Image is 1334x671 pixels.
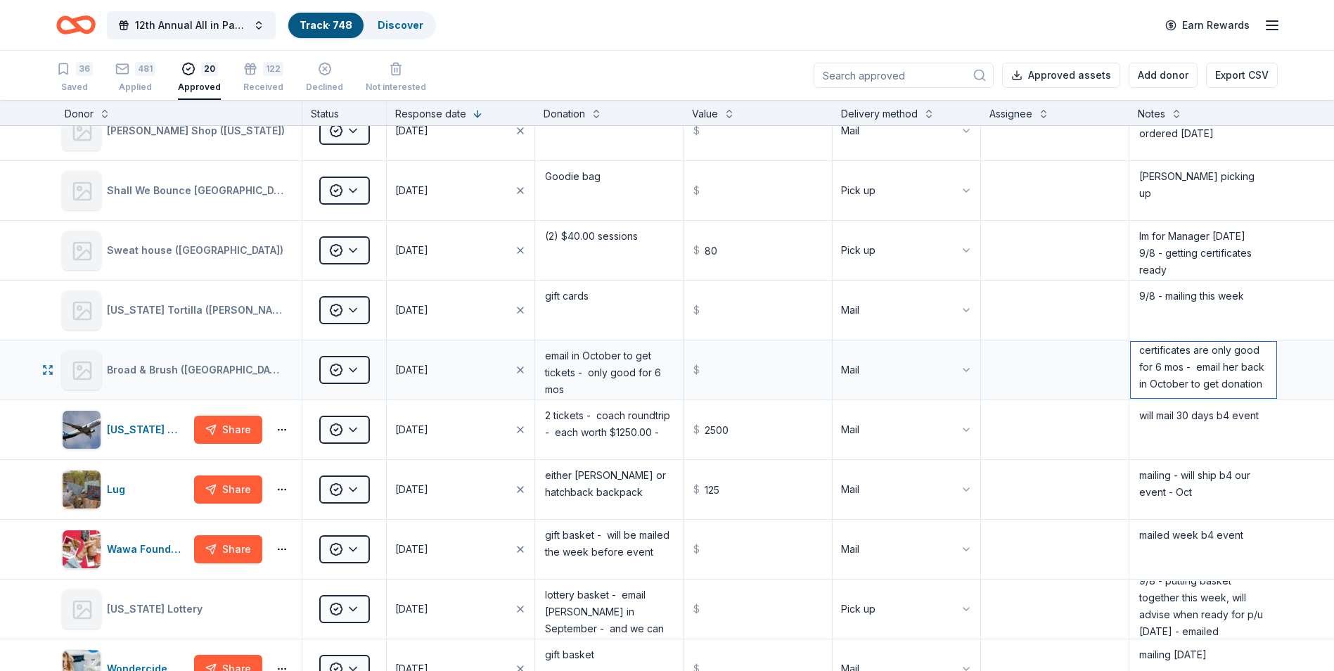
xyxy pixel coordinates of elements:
textarea: mailed week b4 event [1131,521,1276,577]
button: Image for LugLug [62,470,188,509]
textarea: email [PERSON_NAME] back in September about p/u in [GEOGRAPHIC_DATA] 9/8 - putting basket togethe... [1131,581,1276,637]
button: Image for Alaska Airlines[US_STATE] Airlines [62,410,188,449]
div: Assignee [989,106,1032,122]
button: 12th Annual All in Paddle Raffle [107,11,276,39]
button: Share [194,416,262,444]
button: [DATE] [387,101,534,160]
a: Track· 748 [300,19,352,31]
textarea: need to order in Sept/Oct ordered [DATE] [1131,103,1276,159]
button: 122Received [243,56,283,100]
div: [DATE] [395,242,428,259]
button: Share [194,535,262,563]
div: Not interested [366,82,426,93]
button: [DATE] [387,161,534,220]
div: [DATE] [395,302,428,319]
div: Notes [1138,106,1165,122]
textarea: 9/8 - mailing this week [1131,282,1276,338]
button: Image for Wawa FoundationWawa Foundation [62,530,188,569]
textarea: gift cards [537,282,681,338]
div: 122 [263,54,283,68]
textarea: gift basket - will be mailed the week before event [537,521,681,577]
div: [US_STATE] Lottery [107,601,208,618]
button: [DATE] [387,460,534,519]
div: Delivery method [841,106,918,122]
textarea: either [PERSON_NAME] or hatchback backpack [537,461,681,518]
div: [DATE] [395,182,428,199]
img: Image for Wawa Foundation [63,530,101,568]
button: Track· 748Discover [287,11,436,39]
div: Lug [107,481,131,498]
div: [DATE] [395,601,428,618]
button: 36Saved [56,56,93,100]
button: Share [194,475,262,504]
button: [DATE] [387,400,534,459]
button: Not interested [366,56,426,100]
div: Shall We Bounce [GEOGRAPHIC_DATA] ([GEOGRAPHIC_DATA], [GEOGRAPHIC_DATA]) [107,182,290,199]
div: Value [692,106,718,122]
div: Donation [544,106,585,122]
button: [DATE] [387,580,534,639]
div: [US_STATE] Airlines [107,421,188,438]
textarea: will mail 30 days b4 event [1131,402,1276,458]
a: Discover [378,19,423,31]
div: Donor [65,106,94,122]
div: 20 [201,62,218,76]
textarea: (2) $40.00 sessions [537,222,681,279]
div: [DATE] [395,122,428,139]
textarea: email in October to get tickets - only good for 6 mos [537,342,681,398]
img: Image for Lug [63,471,101,509]
img: Image for Alaska Airlines [63,411,101,449]
span: 12th Annual All in Paddle Raffle [135,17,248,34]
textarea: 2 tickets - coach roundtrip - each worth $1250.00 - [537,402,681,458]
div: Received [243,74,283,85]
div: Status [302,100,387,125]
div: [DATE] [395,541,428,558]
div: Response date [395,106,466,122]
div: 36 [76,62,93,76]
button: [DATE] [387,520,534,579]
button: Add donor [1129,63,1198,88]
div: Sweat house ([GEOGRAPHIC_DATA]) [107,242,289,259]
div: [US_STATE] Tortilla ([PERSON_NAME][GEOGRAPHIC_DATA][PERSON_NAME]) [107,302,290,319]
div: Approved [178,82,221,93]
div: Wawa Foundation [107,541,188,558]
button: [DATE] [387,221,534,280]
input: Search approved [814,63,994,88]
button: Approved assets [1002,63,1120,88]
div: Applied [115,82,155,93]
textarea: 4/28 - recv email - certificates are only good for 6 mos - email her back in October to get donation [1131,342,1276,398]
textarea: lottery basket - email [PERSON_NAME] in September - and we can pick it up then - [PERSON_NAME] (L... [537,581,681,637]
textarea: Goodie bag [537,162,681,219]
button: 20Approved [178,56,221,100]
textarea: lm for Manager [DATE] 9/8 - getting certificates ready [1131,222,1276,279]
div: 481 [135,62,155,76]
div: [DATE] [395,481,428,498]
div: [DATE] [395,421,428,438]
div: [DATE] [395,362,428,378]
a: Home [56,8,96,41]
div: Broad & Brush ([GEOGRAPHIC_DATA]) [107,362,290,378]
div: Saved [56,82,93,93]
textarea: [PERSON_NAME] picking up [1131,162,1276,219]
button: Export CSV [1206,63,1278,88]
textarea: mailing - will ship b4 our event - Oct [1131,461,1276,518]
button: [DATE] [387,281,534,340]
button: [DATE] [387,340,534,400]
div: [PERSON_NAME] Shop ([US_STATE]) [107,122,290,139]
button: 481Applied [115,56,155,100]
button: Declined [306,56,343,100]
div: Declined [306,82,343,93]
a: Earn Rewards [1157,13,1258,38]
